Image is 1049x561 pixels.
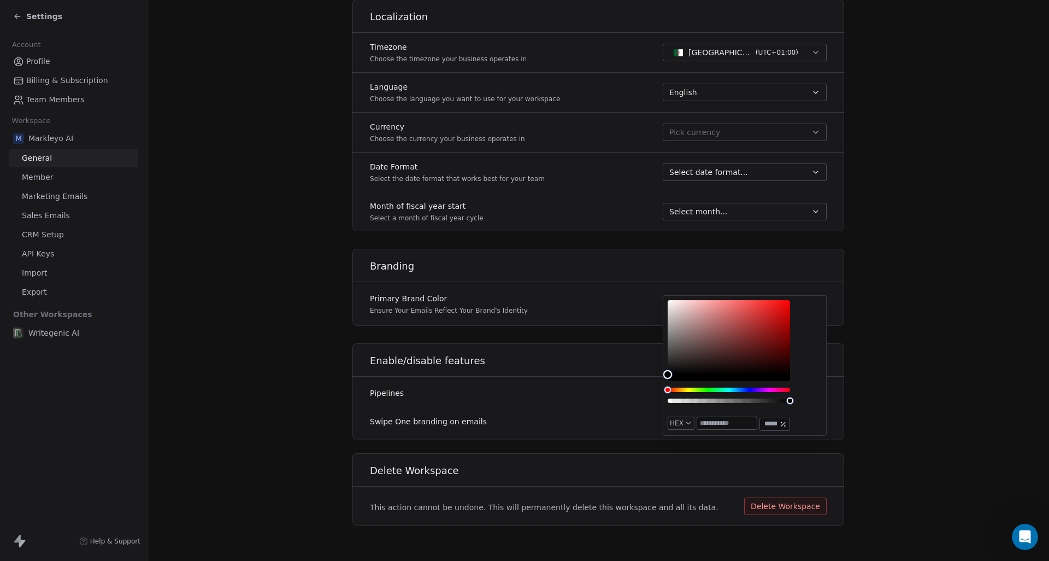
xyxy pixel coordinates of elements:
[370,306,528,315] p: Ensure Your Emails Reflect Your Brand's Identity
[663,44,827,61] button: [GEOGRAPHIC_DATA] - CET(UTC+01:00)
[202,448,231,470] span: smiley reaction
[7,37,45,53] span: Account
[26,94,84,106] span: Team Members
[26,75,108,86] span: Billing & Subscription
[688,47,751,58] span: [GEOGRAPHIC_DATA] - CET
[7,113,55,129] span: Workspace
[370,201,484,212] label: Month of fiscal year start
[370,354,845,367] h1: Enable/disable features
[9,264,138,282] a: Import
[669,127,720,138] span: Pick currency
[9,149,138,167] a: General
[9,72,138,90] a: Billing & Subscription
[22,248,54,260] span: API Keys
[668,388,790,392] div: Hue
[28,328,79,338] span: Writegenic AI
[13,328,24,338] img: PG%20LOGO%20for%20round-02.png
[144,483,232,492] a: Open in help center
[370,174,545,183] p: Select the date format that works best for your team
[370,388,404,399] label: Pipelines
[9,245,138,263] a: API Keys
[22,287,47,298] span: Export
[13,11,62,22] a: Settings
[9,306,97,323] span: Other Workspaces
[9,168,138,186] a: Member
[370,293,528,304] label: Primary Brand Color
[90,537,140,546] span: Help & Support
[370,121,525,132] label: Currency
[669,167,748,178] span: Select date format...
[13,437,363,449] div: Did this answer your question?
[1012,524,1038,550] iframe: Intercom live chat
[328,4,349,25] button: Collapse window
[370,416,487,427] label: Swipe One branding on emails
[668,399,790,403] div: Alpha
[180,448,196,470] span: 😐
[370,260,845,273] h1: Branding
[145,448,174,470] span: disappointed reaction
[22,267,47,279] span: Import
[22,229,64,241] span: CRM Setup
[208,448,224,470] span: 😃
[370,81,560,92] label: Language
[669,206,727,217] span: Select month...
[22,210,70,221] span: Sales Emails
[26,11,62,22] span: Settings
[26,56,50,67] span: Profile
[22,172,54,183] span: Member
[9,91,138,109] a: Team Members
[370,161,545,172] label: Date Format
[174,448,202,470] span: neutral face reaction
[370,55,527,63] p: Choose the timezone your business operates in
[9,52,138,71] a: Profile
[370,42,527,52] label: Timezone
[13,133,24,144] span: M
[9,226,138,244] a: CRM Setup
[9,207,138,225] a: Sales Emails
[370,135,525,143] p: Choose the currency your business operates in
[668,417,694,430] button: HEX
[22,153,52,164] span: General
[7,4,28,25] button: go back
[370,502,718,513] span: This action cannot be undone. This will permanently delete this workspace and all its data.
[9,188,138,206] a: Marketing Emails
[669,87,697,98] span: English
[151,448,167,470] span: 😞
[370,214,484,223] p: Select a month of fiscal year cycle
[744,498,827,515] button: Delete Workspace
[349,4,369,24] div: Close
[22,191,87,202] span: Marketing Emails
[370,95,560,103] p: Choose the language you want to use for your workspace
[9,283,138,301] a: Export
[668,300,790,375] div: Color
[756,48,798,57] span: ( UTC+01:00 )
[370,464,845,477] h1: Delete Workspace
[663,124,827,141] button: Pick currency
[370,10,845,24] h1: Localization
[79,537,140,546] a: Help & Support
[28,133,73,144] span: Markleyo AI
